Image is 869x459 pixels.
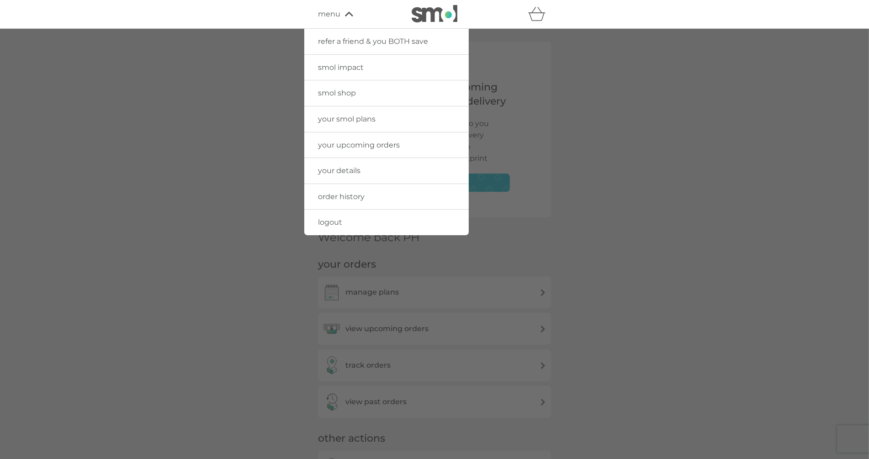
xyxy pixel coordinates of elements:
[318,166,360,175] span: your details
[304,210,469,235] a: logout
[318,8,340,20] span: menu
[318,192,365,201] span: order history
[318,89,356,97] span: smol shop
[528,5,551,23] div: basket
[318,218,342,227] span: logout
[304,80,469,106] a: smol shop
[304,106,469,132] a: your smol plans
[304,55,469,80] a: smol impact
[304,29,469,54] a: refer a friend & you BOTH save
[412,5,457,22] img: smol
[304,184,469,210] a: order history
[318,63,364,72] span: smol impact
[318,141,400,149] span: your upcoming orders
[318,37,428,46] span: refer a friend & you BOTH save
[304,132,469,158] a: your upcoming orders
[304,158,469,184] a: your details
[318,115,376,123] span: your smol plans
